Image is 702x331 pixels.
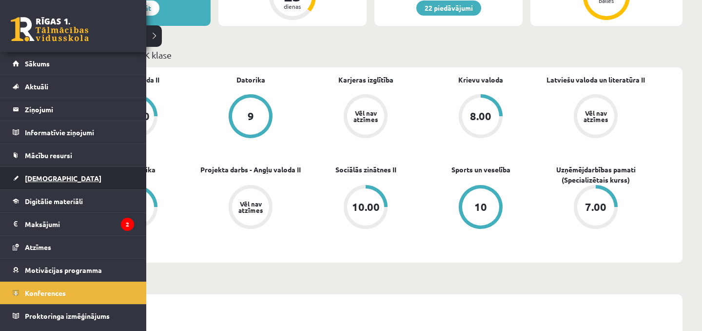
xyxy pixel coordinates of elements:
a: 8.00 [423,94,538,140]
a: Atzīmes [13,236,134,258]
i: 2 [121,218,134,231]
span: Sākums [25,59,50,68]
a: Rīgas 1. Tālmācības vidusskola [11,17,89,41]
legend: Ziņojumi [25,98,134,121]
a: Karjeras izglītība [338,75,393,85]
div: 9 [248,111,254,122]
div: 10 [474,202,487,212]
a: [DEMOGRAPHIC_DATA] [13,167,134,189]
a: Mācību resursi [13,144,134,166]
a: Konferences [13,282,134,304]
p: Nedēļa [62,275,679,289]
a: Sports un veselība [451,165,510,175]
legend: Maksājumi [25,213,134,235]
a: Krievu valoda [458,75,503,85]
a: Sākums [13,52,134,75]
a: Latviešu valoda un literatūra II [546,75,645,85]
a: Proktoringa izmēģinājums [13,305,134,327]
a: 7.00 [538,185,653,231]
div: 7.00 [585,202,606,212]
span: Konferences [25,289,66,297]
a: Motivācijas programma [13,259,134,281]
span: Motivācijas programma [25,266,102,274]
span: Aktuāli [25,82,48,91]
a: Informatīvie ziņojumi [13,121,134,144]
span: Mācību resursi [25,151,72,160]
span: Digitālie materiāli [25,197,83,206]
a: Uzņēmējdarbības pamati (Specializētais kurss) [538,165,653,185]
div: Vēl nav atzīmes [237,201,264,213]
a: 9 [193,94,308,140]
a: Maksājumi2 [13,213,134,235]
div: Vēl nav atzīmes [582,110,609,123]
span: [DEMOGRAPHIC_DATA] [25,174,101,183]
a: Datorika [236,75,265,85]
span: Atzīmes [25,243,51,251]
a: 10 [423,185,538,231]
div: 10.00 [352,202,380,212]
a: Vēl nav atzīmes [538,94,653,140]
div: (06.10 - 12.10) [58,294,682,321]
a: 22 piedāvājumi [416,0,481,16]
a: Ziņojumi [13,98,134,121]
a: Projekta darbs - Angļu valoda II [200,165,301,175]
a: 10.00 [308,185,423,231]
a: Aktuāli [13,75,134,98]
span: Proktoringa izmēģinājums [25,311,110,320]
div: 8.00 [470,111,491,122]
div: Vēl nav atzīmes [352,110,379,123]
p: Mācību plāns 12.b2 JK klase [62,48,679,62]
legend: Informatīvie ziņojumi [25,121,134,144]
a: Sociālās zinātnes II [335,165,396,175]
a: Digitālie materiāli [13,190,134,212]
a: Vēl nav atzīmes [308,94,423,140]
div: dienas [278,3,307,9]
a: Vēl nav atzīmes [193,185,308,231]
